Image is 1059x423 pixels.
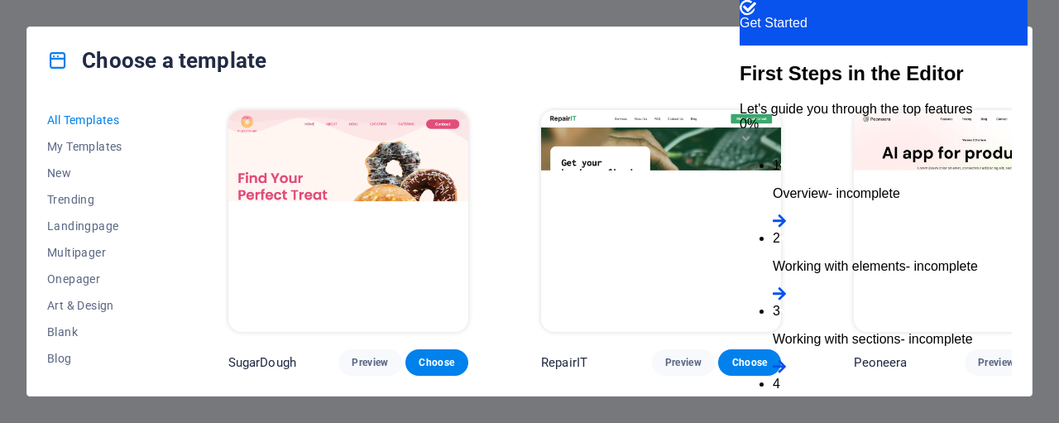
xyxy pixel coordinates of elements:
span: Preview [665,356,702,369]
span: All Templates [47,113,156,127]
button: Choose [718,349,781,376]
div: Let's guide you through the top features [23,69,271,86]
button: Choose [405,349,468,376]
button: Close this [221,331,271,344]
li: Working with elements [7,169,288,209]
img: SugarDough [228,110,468,332]
button: Trending [47,186,156,213]
p: SugarDough [228,354,296,371]
div: 5 [283,355,299,372]
p: RepairIT [541,354,587,371]
span: 0% [23,99,50,112]
span: New [47,166,156,180]
div: Get Started [209,370,280,385]
img: RepairIT [541,110,781,332]
p: Design Settings [60,260,258,277]
button: Business [47,372,156,398]
li: Overview [7,129,288,169]
button: New [47,160,156,186]
span: Trending [47,193,156,206]
li: More helpful features [7,288,288,328]
span: Choose [731,356,768,369]
button: Preview [652,349,715,376]
li: Design Settings [7,248,288,288]
button: Art & Design [47,292,156,319]
p: Working with elements [60,180,258,198]
button: Blog [47,345,156,372]
div: Get Started 5 items remaining, 0% complete [174,360,295,395]
button: All Templates [47,107,156,133]
span: Multipager [47,246,156,259]
span: Choose [419,356,455,369]
span: My Templates [47,140,156,153]
button: Preview [338,349,401,376]
h4: Choose a template [47,47,266,74]
span: Landingpage [47,219,156,233]
button: Landingpage [47,213,156,239]
p: More helpful features [60,300,258,317]
h2: First Steps in the Editor [23,40,271,57]
span: Onepager [47,272,156,286]
button: Multipager [47,239,156,266]
span: Art & Design [47,299,156,312]
button: Onepager [47,266,156,292]
span: Blog [47,352,156,365]
p: Overview [60,141,258,158]
button: My Templates [47,133,156,160]
div: Minimize checklist [258,40,271,53]
p: Working with sections [60,220,258,238]
span: Blank [47,325,156,339]
li: Working with sections [7,209,288,248]
button: Blank [47,319,156,345]
span: Preview [352,356,388,369]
